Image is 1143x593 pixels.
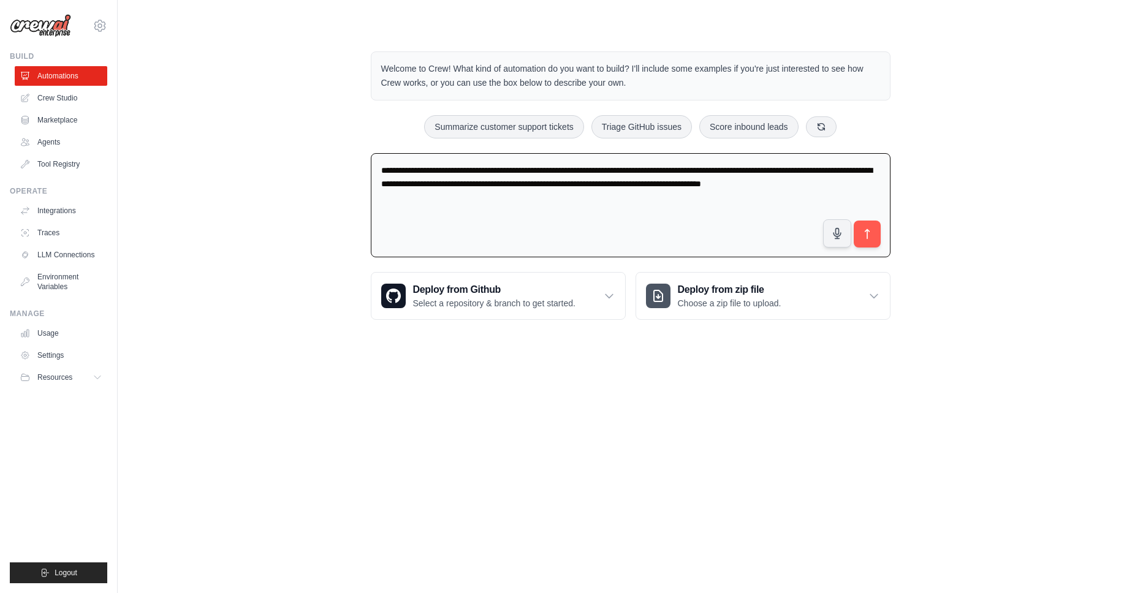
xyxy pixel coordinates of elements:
div: Manage [10,309,107,319]
a: Usage [15,323,107,343]
a: LLM Connections [15,245,107,265]
h3: Deploy from zip file [678,282,781,297]
a: Environment Variables [15,267,107,296]
span: Resources [37,372,72,382]
button: Logout [10,562,107,583]
a: Tool Registry [15,154,107,174]
a: Marketplace [15,110,107,130]
button: Score inbound leads [699,115,799,138]
a: Crew Studio [15,88,107,108]
a: Integrations [15,201,107,221]
img: Logo [10,14,71,37]
h3: Deploy from Github [413,282,575,297]
p: Choose a zip file to upload. [678,297,781,309]
p: Welcome to Crew! What kind of automation do you want to build? I'll include some examples if you'... [381,62,880,90]
button: Resources [15,368,107,387]
div: Build [10,51,107,61]
p: Select a repository & branch to get started. [413,297,575,309]
div: Operate [10,186,107,196]
button: Triage GitHub issues [591,115,692,138]
a: Automations [15,66,107,86]
a: Agents [15,132,107,152]
a: Traces [15,223,107,243]
a: Settings [15,346,107,365]
button: Summarize customer support tickets [424,115,583,138]
span: Logout [55,568,77,578]
iframe: Chat Widget [1082,534,1143,593]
